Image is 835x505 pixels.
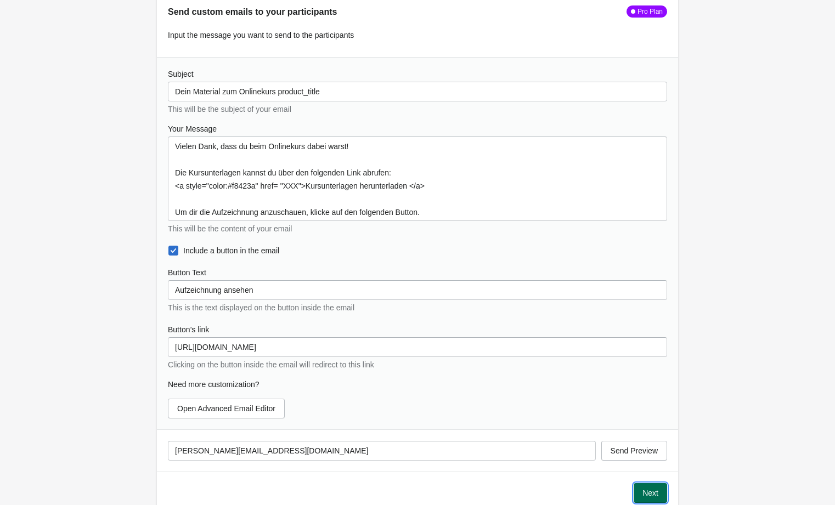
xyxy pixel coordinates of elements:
[611,446,658,455] span: Send Preview
[168,324,209,335] label: Button’s link
[168,399,285,418] button: Open Advanced Email Editor
[183,245,279,256] span: Include a button in the email
[168,123,217,134] label: Your Message
[168,5,337,19] h2: Send custom emails to your participants
[168,69,194,80] label: Subject
[168,359,667,370] div: Clicking on the button inside the email will redirect to this link
[601,441,667,461] button: Send Preview
[168,337,667,357] input: https://your-link-here.com
[168,19,667,46] div: Input the message you want to send to the participants
[168,137,667,221] textarea: Vielen Dank, dass du beim Onlinekurs dabei warst! Die Kursunterlagen kannst du über den folgenden...
[635,7,663,16] div: Pro Plan
[168,104,667,115] div: This will be the subject of your email
[168,267,206,278] label: Button Text
[168,379,667,390] div: Need more customization?
[168,302,667,313] div: This is the text displayed on the button inside the email
[642,489,658,497] span: Next
[634,483,667,503] button: Next
[168,223,667,234] div: This will be the content of your email
[177,404,275,413] span: Open Advanced Email Editor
